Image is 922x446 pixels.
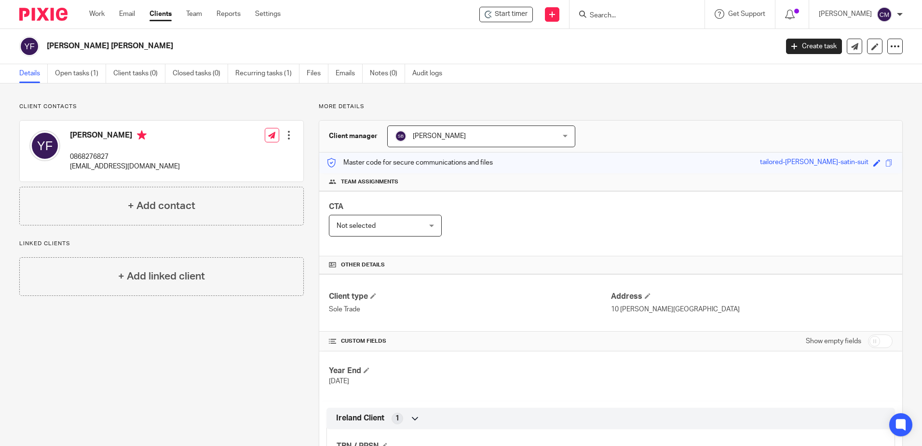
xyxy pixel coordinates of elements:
input: Search [589,12,676,20]
h4: [PERSON_NAME] [70,130,180,142]
p: [PERSON_NAME] [819,9,872,19]
h4: CUSTOM FIELDS [329,337,610,345]
h3: Client manager [329,131,378,141]
a: Notes (0) [370,64,405,83]
a: Client tasks (0) [113,64,165,83]
h4: + Add linked client [118,269,205,284]
a: Audit logs [412,64,449,83]
p: Sole Trade [329,305,610,314]
span: Team assignments [341,178,398,186]
i: Primary [137,130,147,140]
a: Open tasks (1) [55,64,106,83]
a: Files [307,64,328,83]
img: svg%3E [19,36,40,56]
img: svg%3E [395,130,407,142]
p: Master code for secure communications and files [326,158,493,167]
span: [DATE] [329,378,349,385]
a: Reports [217,9,241,19]
img: svg%3E [29,130,60,161]
div: Yolande Helen Ferguson [479,7,533,22]
span: [PERSON_NAME] [413,133,466,139]
span: Start timer [495,9,528,19]
h4: Address [611,292,893,302]
p: Linked clients [19,240,304,248]
a: Details [19,64,48,83]
p: [EMAIL_ADDRESS][DOMAIN_NAME] [70,162,180,171]
h4: Year End [329,366,610,376]
span: CTA [329,203,343,210]
img: Pixie [19,8,68,21]
label: Show empty fields [806,336,861,346]
span: 1 [395,414,399,423]
h4: + Add contact [128,198,195,213]
a: Closed tasks (0) [173,64,228,83]
span: Not selected [337,223,376,229]
p: Client contacts [19,103,304,111]
a: Work [89,9,105,19]
p: 10 [PERSON_NAME][GEOGRAPHIC_DATA] [611,305,893,314]
a: Clients [149,9,172,19]
a: Team [186,9,202,19]
p: 0868276827 [70,152,180,162]
span: Other details [341,261,385,269]
div: tailored-[PERSON_NAME]-satin-suit [760,157,868,168]
span: Get Support [728,11,765,17]
h2: [PERSON_NAME] [PERSON_NAME] [47,41,626,51]
h4: Client type [329,292,610,302]
a: Create task [786,39,842,54]
a: Emails [336,64,363,83]
img: svg%3E [877,7,892,22]
p: More details [319,103,903,111]
a: Email [119,9,135,19]
a: Recurring tasks (1) [235,64,299,83]
span: Ireland Client [336,413,384,423]
a: Settings [255,9,281,19]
